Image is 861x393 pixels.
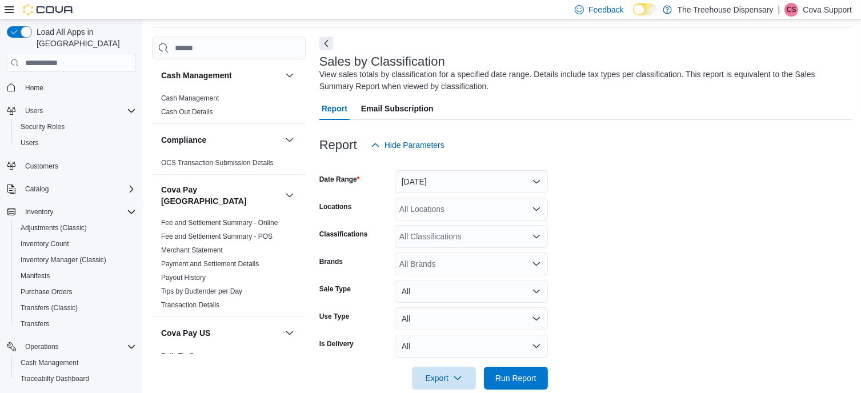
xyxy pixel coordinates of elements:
h3: Compliance [161,134,206,146]
button: Compliance [161,134,281,146]
span: Inventory Manager (Classic) [16,253,136,267]
span: Tips by Budtender per Day [161,287,242,296]
span: Email Subscription [361,97,434,120]
a: Merchant Statement [161,246,223,254]
a: Daily Tip Summary [161,352,219,360]
a: Customers [21,159,63,173]
span: Hide Parameters [385,139,444,151]
span: Catalog [21,182,136,196]
button: All [395,307,548,330]
span: Transfers [16,317,136,331]
button: Operations [21,340,63,354]
button: Manifests [11,268,141,284]
a: Transaction Details [161,301,219,309]
button: Cash Management [11,355,141,371]
button: Users [21,104,47,118]
span: Transfers (Classic) [16,301,136,315]
span: Feedback [588,4,623,15]
span: Report [322,97,347,120]
a: Fee and Settlement Summary - Online [161,219,278,227]
span: Users [16,136,136,150]
span: Daily Tip Summary [161,351,219,360]
span: Transfers (Classic) [21,303,78,312]
p: | [778,3,780,17]
button: Cova Pay [GEOGRAPHIC_DATA] [161,184,281,207]
span: Inventory Manager (Classic) [21,255,106,264]
a: Users [16,136,43,150]
a: Home [21,81,48,95]
label: Sale Type [319,284,351,294]
span: Catalog [25,185,49,194]
span: Payment and Settlement Details [161,259,259,268]
span: Home [25,83,43,93]
a: Fee and Settlement Summary - POS [161,232,273,240]
button: [DATE] [395,170,548,193]
div: Cova Pay US [152,349,306,367]
a: Cash Management [16,356,83,370]
span: Purchase Orders [21,287,73,296]
a: Cash Management [161,94,219,102]
span: CS [787,3,796,17]
label: Is Delivery [319,339,354,348]
a: Purchase Orders [16,285,77,299]
button: Hide Parameters [366,134,449,157]
button: Customers [2,158,141,174]
button: Open list of options [532,232,541,241]
label: Brands [319,257,343,266]
button: Users [11,135,141,151]
button: Cova Pay [GEOGRAPHIC_DATA] [283,189,297,202]
span: Operations [25,342,59,351]
span: Security Roles [21,122,65,131]
label: Use Type [319,312,349,321]
button: Users [2,103,141,119]
span: Traceabilty Dashboard [21,374,89,383]
div: Cova Support [784,3,798,17]
a: Tips by Budtender per Day [161,287,242,295]
a: Adjustments (Classic) [16,221,91,235]
a: Traceabilty Dashboard [16,372,94,386]
h3: Sales by Classification [319,55,445,69]
button: Inventory [2,204,141,220]
span: Run Report [495,372,536,384]
h3: Report [319,138,357,152]
span: Manifests [16,269,136,283]
span: Security Roles [16,120,136,134]
button: Adjustments (Classic) [11,220,141,236]
button: Next [319,37,333,50]
button: Transfers [11,316,141,332]
button: Cova Pay US [161,327,281,339]
span: Purchase Orders [16,285,136,299]
span: Fee and Settlement Summary - POS [161,232,273,241]
a: Inventory Count [16,237,74,251]
span: Transfers [21,319,49,328]
div: Cash Management [152,91,306,123]
a: Manifests [16,269,54,283]
button: Inventory [21,205,58,219]
button: Cash Management [283,69,297,82]
span: Cash Management [16,356,136,370]
div: Cova Pay [GEOGRAPHIC_DATA] [152,216,306,316]
span: Load All Apps in [GEOGRAPHIC_DATA] [32,26,136,49]
button: Inventory Manager (Classic) [11,252,141,268]
button: Cash Management [161,70,281,81]
input: Dark Mode [633,3,657,15]
button: Traceabilty Dashboard [11,371,141,387]
button: Operations [2,339,141,355]
span: Users [21,104,136,118]
div: View sales totals by classification for a specified date range. Details include tax types per cla... [319,69,846,93]
span: Payout History [161,273,206,282]
button: Catalog [21,182,53,196]
span: Operations [21,340,136,354]
span: Fee and Settlement Summary - Online [161,218,278,227]
img: Cova [23,4,74,15]
span: Transaction Details [161,300,219,310]
a: Payment and Settlement Details [161,260,259,268]
span: Traceabilty Dashboard [16,372,136,386]
button: Purchase Orders [11,284,141,300]
span: Merchant Statement [161,246,223,255]
button: Export [412,367,476,390]
span: Adjustments (Classic) [21,223,87,232]
button: Inventory Count [11,236,141,252]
